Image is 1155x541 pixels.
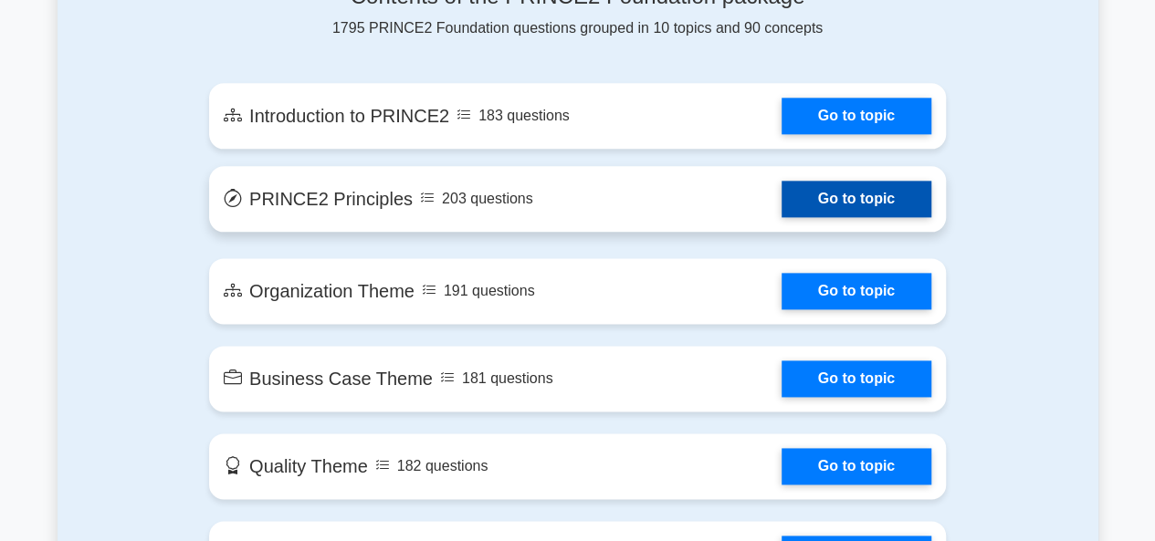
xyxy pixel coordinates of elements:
a: Go to topic [782,181,931,217]
a: Go to topic [782,98,931,134]
a: Go to topic [782,360,931,397]
a: Go to topic [782,448,931,484]
a: Go to topic [782,273,931,309]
